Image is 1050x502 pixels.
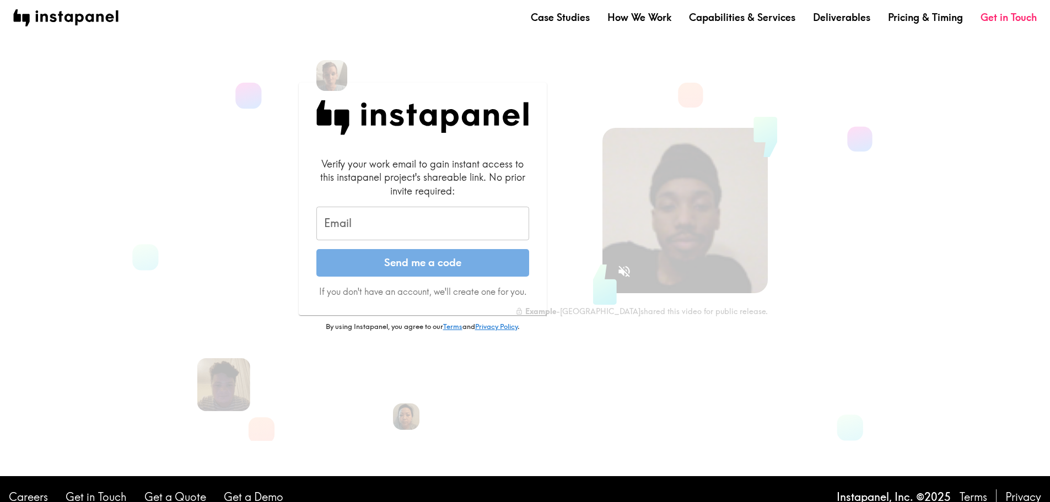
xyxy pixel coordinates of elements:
button: Sound is off [612,260,636,283]
a: Deliverables [813,10,870,24]
img: Eric [316,60,347,91]
a: Privacy Policy [475,322,518,331]
b: Example [525,306,556,316]
img: Lisa [393,403,419,430]
p: By using Instapanel, you agree to our and . [299,322,547,332]
a: Terms [443,322,462,331]
img: Instapanel [316,100,529,135]
a: Case Studies [531,10,590,24]
img: Liam [197,358,250,411]
div: Verify your work email to gain instant access to this instapanel project's shareable link. No pri... [316,157,529,198]
a: How We Work [607,10,671,24]
a: Capabilities & Services [689,10,795,24]
a: Pricing & Timing [888,10,963,24]
a: Get in Touch [981,10,1037,24]
p: If you don't have an account, we'll create one for you. [316,285,529,298]
button: Send me a code [316,249,529,277]
div: - [GEOGRAPHIC_DATA] shared this video for public release. [515,306,768,316]
img: instapanel [13,9,119,26]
